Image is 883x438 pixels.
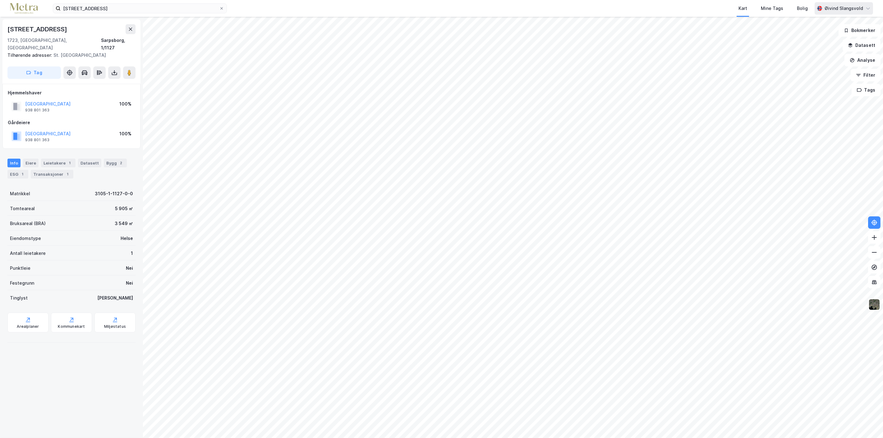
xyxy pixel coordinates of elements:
div: Kontrollprogram for chat [852,408,883,438]
button: Filter [851,69,881,81]
div: 3 549 ㎡ [115,220,133,227]
div: Matrikkel [10,190,30,197]
div: Leietakere [41,159,76,167]
div: Tinglyst [10,294,28,302]
div: 1 [131,250,133,257]
div: Bruksareal (BRA) [10,220,46,227]
div: Bygg [104,159,127,167]
div: 938 801 363 [25,138,49,142]
div: Miljøstatus [104,324,126,329]
div: Sarpsborg, 1/1127 [101,37,136,52]
div: Helse [121,235,133,242]
div: Eiendomstype [10,235,41,242]
div: Eiere [23,159,39,167]
div: Hjemmelshaver [8,89,135,97]
button: Bokmerker [839,24,881,37]
div: 1 [67,160,73,166]
div: Tomteareal [10,205,35,212]
div: 2 [118,160,124,166]
button: Datasett [843,39,881,52]
iframe: Chat Widget [852,408,883,438]
div: 5 905 ㎡ [115,205,133,212]
div: [STREET_ADDRESS] [7,24,68,34]
div: Arealplaner [17,324,39,329]
div: 100% [119,130,131,138]
div: 100% [119,100,131,108]
div: [PERSON_NAME] [97,294,133,302]
div: Info [7,159,21,167]
div: Festegrunn [10,279,34,287]
div: Datasett [78,159,101,167]
div: Punktleie [10,264,30,272]
div: Kart [738,5,747,12]
div: Øivind Slangsvold [825,5,863,12]
div: 3105-1-1127-0-0 [95,190,133,197]
div: 1723, [GEOGRAPHIC_DATA], [GEOGRAPHIC_DATA] [7,37,101,52]
div: Nei [126,279,133,287]
div: Antall leietakere [10,250,46,257]
div: 1 [65,171,71,177]
img: 9k= [868,299,880,310]
div: St. [GEOGRAPHIC_DATA] [7,52,131,59]
button: Tag [7,66,61,79]
div: Gårdeiere [8,119,135,126]
button: Analyse [844,54,881,66]
div: Transaksjoner [31,170,73,178]
button: Tags [852,84,881,96]
div: 938 801 363 [25,108,49,113]
img: metra-logo.256734c3b2bbffee19d4.png [10,3,38,14]
div: Mine Tags [761,5,783,12]
div: Bolig [797,5,808,12]
div: Kommunekart [58,324,85,329]
span: Tilhørende adresser: [7,52,53,58]
div: Nei [126,264,133,272]
div: 1 [20,171,26,177]
input: Søk på adresse, matrikkel, gårdeiere, leietakere eller personer [61,4,219,13]
div: ESG [7,170,28,178]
